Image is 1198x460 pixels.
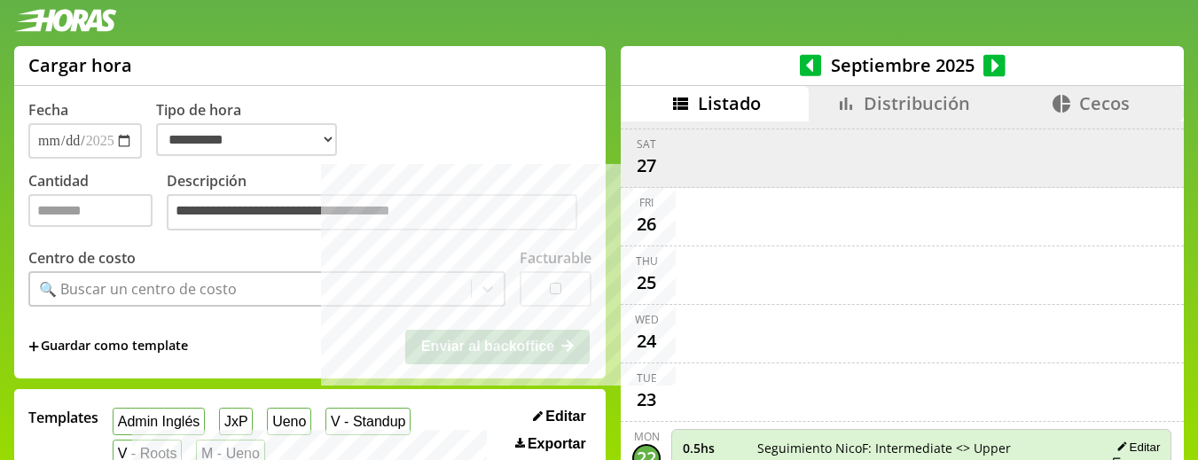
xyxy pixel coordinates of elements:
[632,152,661,180] div: 27
[113,408,205,435] button: Admin Inglés
[821,53,983,77] span: Septiembre 2025
[28,100,68,120] label: Fecha
[632,327,661,355] div: 24
[632,269,661,297] div: 25
[267,408,311,435] button: Ueno
[156,123,337,156] select: Tipo de hora
[634,429,660,444] div: Mon
[632,386,661,414] div: 23
[167,194,577,231] textarea: Descripción
[510,435,591,453] button: Exportar
[14,9,117,32] img: logotipo
[28,171,167,236] label: Cantidad
[637,136,656,152] div: Sat
[528,408,591,425] button: Editar
[28,337,39,356] span: +
[683,440,745,456] span: 0.5 hs
[635,312,659,327] div: Wed
[864,91,970,115] span: Distribución
[1079,91,1130,115] span: Cecos
[28,248,136,268] label: Centro de costo
[757,440,1067,456] span: Seguimiento NicoF: Intermediate <> Upper
[167,171,591,236] label: Descripción
[325,408,411,435] button: V - Standup
[28,53,132,77] h1: Cargar hora
[528,436,586,452] span: Exportar
[1111,440,1160,455] button: Editar
[219,408,253,435] button: JxP
[28,408,98,427] span: Templates
[632,210,661,238] div: 26
[639,195,654,210] div: Fri
[545,409,585,425] span: Editar
[636,253,658,269] div: Thu
[520,248,591,268] label: Facturable
[39,279,237,299] div: 🔍 Buscar un centro de costo
[28,194,153,227] input: Cantidad
[156,100,351,159] label: Tipo de hora
[698,91,761,115] span: Listado
[28,337,188,356] span: +Guardar como template
[637,370,657,386] div: Tue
